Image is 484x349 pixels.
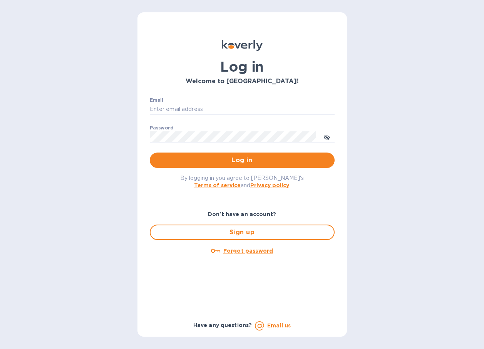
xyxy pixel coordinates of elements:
[150,78,335,85] h3: Welcome to [GEOGRAPHIC_DATA]!
[267,322,291,329] a: Email us
[150,225,335,240] button: Sign up
[150,98,163,102] label: Email
[150,104,335,115] input: Enter email address
[193,322,252,328] b: Have any questions?
[180,175,304,188] span: By logging in you agree to [PERSON_NAME]'s and .
[194,182,241,188] a: Terms of service
[208,211,276,217] b: Don't have an account?
[319,129,335,144] button: toggle password visibility
[157,228,328,237] span: Sign up
[150,59,335,75] h1: Log in
[150,153,335,168] button: Log in
[223,248,273,254] u: Forgot password
[222,40,263,51] img: Koverly
[156,156,328,165] span: Log in
[150,126,173,130] label: Password
[250,182,289,188] a: Privacy policy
